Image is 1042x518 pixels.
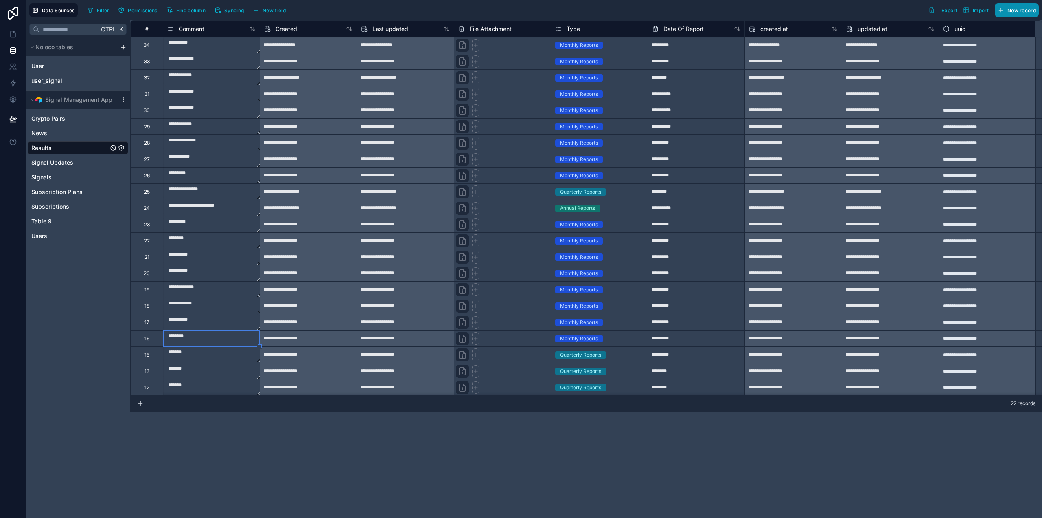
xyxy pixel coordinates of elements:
[212,4,250,16] a: Syncing
[560,107,598,114] div: Monthly Reports
[560,42,598,49] div: Monthly Reports
[1011,400,1035,407] span: 22 records
[926,3,960,17] button: Export
[137,26,157,32] div: #
[144,270,150,277] div: 20
[760,25,788,33] span: created at
[560,270,598,277] div: Monthly Reports
[560,335,598,342] div: Monthly Reports
[97,7,109,13] span: Filter
[560,221,598,228] div: Monthly Reports
[164,4,208,16] button: Find column
[212,4,247,16] button: Syncing
[29,3,78,17] button: Data Sources
[176,7,206,13] span: Find column
[276,25,297,33] span: Created
[144,140,150,146] div: 28
[560,172,598,179] div: Monthly Reports
[560,90,598,98] div: Monthly Reports
[372,25,408,33] span: Last updated
[84,4,112,16] button: Filter
[144,107,150,114] div: 30
[470,25,512,33] span: File Attachment
[144,319,149,326] div: 17
[250,4,289,16] button: New field
[100,24,117,34] span: Ctrl
[144,238,150,244] div: 22
[179,25,204,33] span: Comment
[560,237,598,245] div: Monthly Reports
[144,205,150,212] div: 24
[144,254,149,260] div: 21
[144,368,149,375] div: 13
[995,3,1039,17] button: New record
[42,7,75,13] span: Data Sources
[144,303,149,309] div: 18
[941,7,957,13] span: Export
[144,189,150,195] div: 25
[973,7,989,13] span: Import
[144,221,150,228] div: 23
[144,384,149,391] div: 12
[144,335,149,342] div: 16
[144,287,149,293] div: 19
[560,351,601,359] div: Quarterly Reports
[560,319,598,326] div: Monthly Reports
[560,384,601,391] div: Quarterly Reports
[263,7,286,13] span: New field
[560,188,601,196] div: Quarterly Reports
[144,123,150,130] div: 29
[560,139,598,147] div: Monthly Reports
[560,58,598,65] div: Monthly Reports
[224,7,244,13] span: Syncing
[118,26,124,32] span: K
[954,25,966,33] span: uuid
[144,352,149,358] div: 15
[560,205,595,212] div: Annual Reports
[960,3,992,17] button: Import
[115,4,160,16] button: Permissions
[567,25,580,33] span: Type
[144,156,150,163] div: 27
[560,74,598,82] div: Monthly Reports
[663,25,704,33] span: Date Of Report
[128,7,157,13] span: Permissions
[144,42,150,48] div: 34
[560,286,598,293] div: Monthly Reports
[115,4,163,16] a: Permissions
[992,3,1039,17] a: New record
[144,75,150,81] div: 32
[144,91,149,97] div: 31
[560,368,601,375] div: Quarterly Reports
[858,25,887,33] span: updated at
[560,156,598,163] div: Monthly Reports
[560,302,598,310] div: Monthly Reports
[1007,7,1036,13] span: New record
[144,172,150,179] div: 26
[560,123,598,130] div: Monthly Reports
[560,253,598,261] div: Monthly Reports
[144,58,150,65] div: 33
